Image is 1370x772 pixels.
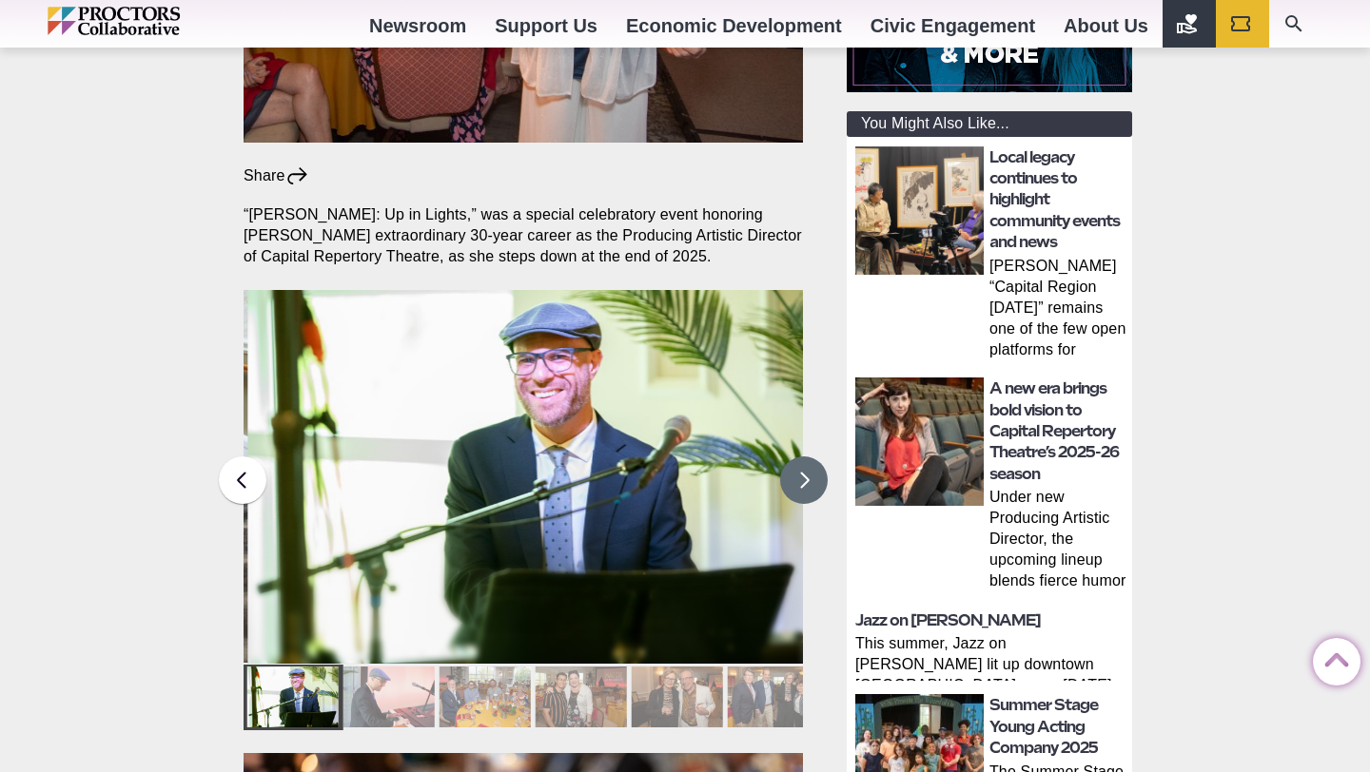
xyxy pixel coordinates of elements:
[219,456,266,504] button: Previous slide
[855,146,984,275] img: thumbnail: Local legacy continues to highlight community events and news
[244,165,309,186] div: Share
[989,379,1119,483] a: A new era brings bold vision to Capital Repertory Theatre’s 2025-26 season
[780,456,828,504] button: Next slide
[855,611,1041,629] a: Jazz on [PERSON_NAME]
[989,696,1098,757] a: Summer Stage Young Acting Company 2025
[244,204,803,267] p: “[PERSON_NAME]: Up in Lights,” was a special celebratory event honoring [PERSON_NAME] extraordina...
[989,148,1120,252] a: Local legacy continues to highlight community events and news
[989,256,1126,364] p: [PERSON_NAME] “Capital Region [DATE]” remains one of the few open platforms for everyday voices S...
[855,377,984,506] img: thumbnail: A new era brings bold vision to Capital Repertory Theatre’s 2025-26 season
[855,633,1126,681] p: This summer, Jazz on [PERSON_NAME] lit up downtown [GEOGRAPHIC_DATA] every [DATE] with live, lunc...
[48,7,262,35] img: Proctors logo
[989,487,1126,595] p: Under new Producing Artistic Director, the upcoming lineup blends fierce humor and dazzling theat...
[847,111,1132,137] div: You Might Also Like...
[1313,639,1351,677] a: Back to Top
